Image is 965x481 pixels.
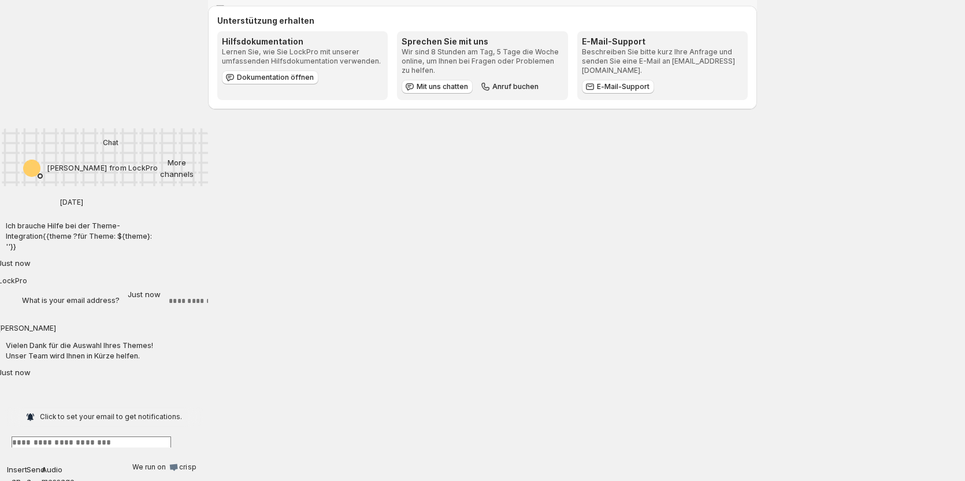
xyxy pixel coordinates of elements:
[40,407,182,427] span: Click to set your email to get notifications.
[12,464,21,473] span: Insert an emoji
[42,464,51,473] span: Audio message
[222,36,383,47] h3: Hilfsdokumentation
[160,158,194,179] span: More channels
[6,221,152,251] span: Ich brauche Hilfe bei der Theme-Integration{{theme ? : ''}}
[582,80,654,94] a: E-Mail-Support
[417,82,468,91] span: Mit uns chatten
[132,462,166,472] span: We run on
[597,82,649,91] span: E-Mail-Support
[217,15,748,27] h2: Unterstützung erhalten
[582,36,743,47] h3: E-Mail-Support
[103,134,118,151] span: Chat
[161,288,243,314] input: Enter your email address...
[6,341,153,360] span: Vielen Dank für die Auswahl Ihres Themes! Unser Team wird Ihnen in Kürze helfen.
[402,36,563,47] h3: Sprechen Sie mit uns
[477,80,543,94] button: Anruf buchen
[169,161,185,176] div: More channels
[179,462,196,472] span: Crisp
[12,436,171,447] textarea: Compose your message...
[77,232,150,240] span: für Theme: ${theme}
[3,293,17,307] div: Return to message
[402,47,563,75] p: Wir sind 8 Stunden am Tag, 5 Tage die Woche online, um Ihnen bei Fragen oder Problemen zu helfen.
[582,47,743,75] p: Beschreiben Sie bitte kurz Ihre Anfrage und senden Sie eine E-Mail an [EMAIL_ADDRESS][DOMAIN_NAME].
[22,296,120,305] span: What is your email address?
[492,82,539,91] span: Anruf buchen
[27,464,36,473] span: Send a file
[78,134,130,151] div: Chat
[222,47,383,66] p: Lernen Sie, wie Sie LockPro mit unserer umfassenden Hilfsdokumentation verwenden.
[402,80,473,94] button: Mit uns chatten
[60,197,83,208] div: [DATE]
[132,462,196,472] a: We run onCrisp
[237,73,314,82] span: Dokumentation öffnen
[222,71,318,84] a: Dokumentation öffnen
[128,290,161,299] span: Just now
